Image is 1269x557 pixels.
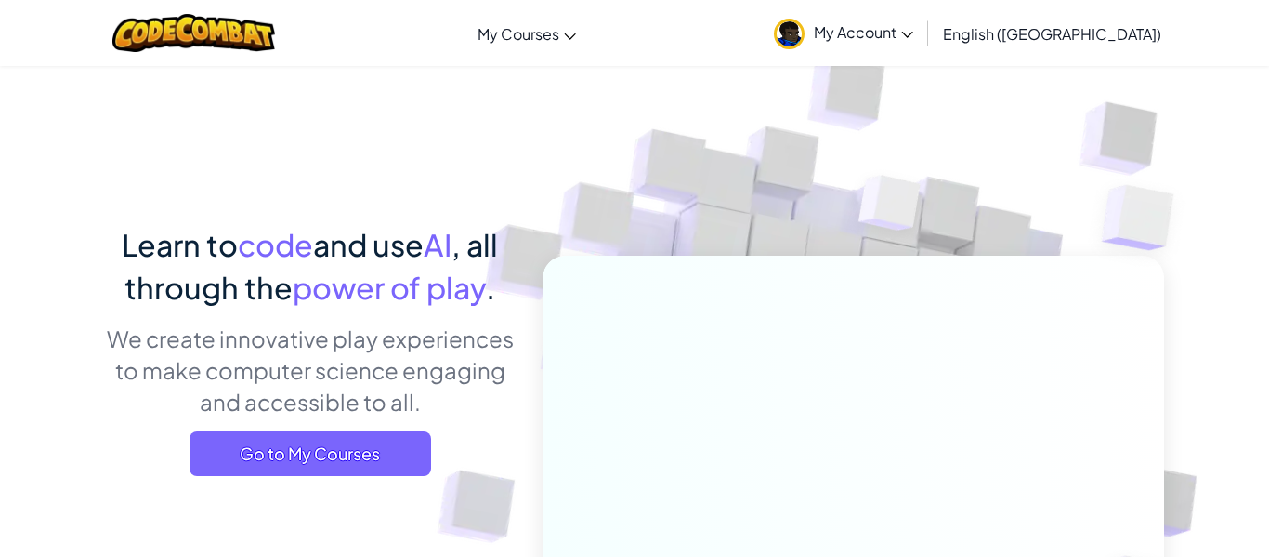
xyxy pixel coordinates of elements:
span: power of play [293,269,486,306]
span: AI [424,226,451,263]
a: My Account [765,4,922,62]
span: . [486,269,495,306]
span: code [238,226,313,263]
a: English ([GEOGRAPHIC_DATA]) [934,8,1171,59]
img: Overlap cubes [1065,139,1225,297]
p: We create innovative play experiences to make computer science engaging and accessible to all. [105,323,515,418]
img: Overlap cubes [824,139,958,277]
img: avatar [774,19,805,49]
a: My Courses [468,8,585,59]
img: CodeCombat logo [112,14,275,52]
span: English ([GEOGRAPHIC_DATA]) [943,24,1161,44]
span: My Courses [478,24,559,44]
span: My Account [814,22,913,42]
a: Go to My Courses [190,431,431,476]
span: Learn to [122,226,238,263]
span: and use [313,226,424,263]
